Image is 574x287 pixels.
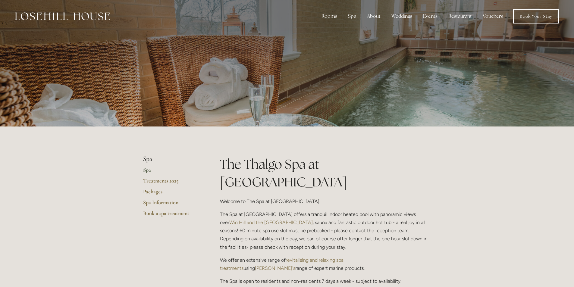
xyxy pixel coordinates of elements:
[444,10,477,22] div: Restaurant
[143,155,201,163] li: Spa
[317,10,342,22] div: Rooms
[513,9,559,23] a: Book Your Stay
[418,10,442,22] div: Events
[143,188,201,199] a: Packages
[220,277,431,285] p: The Spa is open to residents and non-residents 7 days a week - subject to availability.
[143,167,201,177] a: Spa
[143,199,201,210] a: Spa Information
[220,155,431,191] h1: The Thalgo Spa at [GEOGRAPHIC_DATA]
[143,177,201,188] a: Treatments 2025
[387,10,417,22] div: Weddings
[343,10,361,22] div: Spa
[255,265,295,271] a: [PERSON_NAME]'s
[143,210,201,221] a: Book a spa treatment
[362,10,385,22] div: About
[15,12,110,20] img: Losehill House
[229,220,313,225] a: Win Hill and the [GEOGRAPHIC_DATA]
[220,210,431,251] p: The Spa at [GEOGRAPHIC_DATA] offers a tranquil indoor heated pool with panoramic views over , sau...
[478,10,508,22] a: Vouchers
[220,197,431,205] p: Welcome to The Spa at [GEOGRAPHIC_DATA].
[220,256,431,272] p: We offer an extensive range of using range of expert marine products.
